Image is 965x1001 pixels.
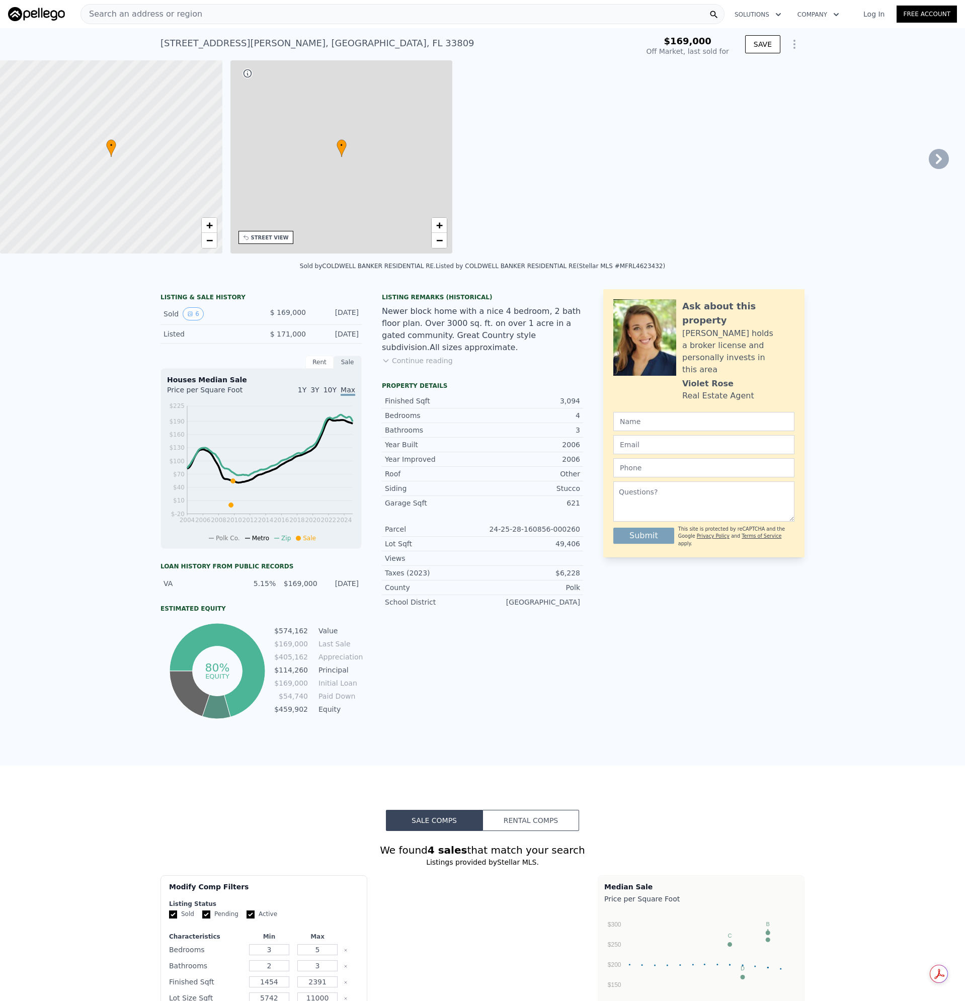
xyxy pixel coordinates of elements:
[341,386,355,396] span: Max
[386,810,482,831] button: Sale Comps
[167,375,355,385] div: Houses Median Sale
[160,36,474,50] div: [STREET_ADDRESS][PERSON_NAME] , [GEOGRAPHIC_DATA] , FL 33809
[482,810,579,831] button: Rental Comps
[482,524,580,534] div: 24-25-28-160856-000260
[211,517,226,524] tspan: 2008
[664,36,711,46] span: $169,000
[482,483,580,493] div: Stucco
[300,263,436,270] div: Sold by COLDWELL BANKER RESIDENTIAL RE .
[202,910,210,919] input: Pending
[742,533,781,539] a: Terms of Service
[482,568,580,578] div: $6,228
[274,678,308,689] td: $169,000
[247,910,255,919] input: Active
[382,382,583,390] div: Property details
[274,691,308,702] td: $54,740
[482,498,580,508] div: 621
[169,882,359,900] div: Modify Comp Filters
[385,553,482,563] div: Views
[436,219,443,231] span: +
[344,980,348,984] button: Clear
[258,517,274,524] tspan: 2014
[226,517,242,524] tspan: 2010
[682,390,754,402] div: Real Estate Agent
[247,933,291,941] div: Min
[164,307,253,320] div: Sold
[613,528,674,544] button: Submit
[169,900,359,908] div: Listing Status
[247,910,277,919] label: Active
[745,35,780,53] button: SAVE
[167,385,261,401] div: Price per Square Foot
[482,440,580,450] div: 2006
[682,327,794,376] div: [PERSON_NAME] holds a broker license and personally invests in this area
[482,597,580,607] div: [GEOGRAPHIC_DATA]
[613,412,794,431] input: Name
[482,539,580,549] div: 49,406
[608,961,621,968] text: $200
[316,704,362,715] td: Equity
[202,910,238,919] label: Pending
[432,218,447,233] a: Zoom in
[310,386,319,394] span: 3Y
[305,517,320,524] tspan: 2020
[385,425,482,435] div: Bathrooms
[295,933,340,941] div: Max
[169,975,243,989] div: Finished Sqft
[164,578,234,589] div: VA
[303,535,316,542] span: Sale
[697,533,730,539] a: Privacy Policy
[202,233,217,248] a: Zoom out
[183,307,204,320] button: View historical data
[385,582,482,593] div: County
[195,517,211,524] tspan: 2006
[316,691,362,702] td: Paid Down
[385,498,482,508] div: Garage Sqft
[324,386,337,394] span: 10Y
[682,299,794,327] div: Ask about this property
[282,578,317,589] div: $169,000
[160,857,805,867] div: Listings provided by Stellar MLS .
[385,396,482,406] div: Finished Sqft
[274,625,308,636] td: $574,162
[274,651,308,662] td: $405,162
[337,141,347,150] span: •
[252,535,269,542] span: Metro
[169,910,194,919] label: Sold
[482,410,580,421] div: 4
[274,704,308,715] td: $459,902
[169,933,243,941] div: Characteristics
[169,402,185,409] tspan: $225
[682,378,734,390] div: Violet Rose
[382,305,583,354] div: Newer block home with a nice 4 bedroom, 2 bath floor plan. Over 3000 sq. ft. on over 1 acre in a ...
[206,234,212,246] span: −
[316,625,362,636] td: Value
[604,892,798,906] div: Price per Square Foot
[169,910,177,919] input: Sold
[385,597,482,607] div: School District
[205,672,229,680] tspan: equity
[314,329,359,339] div: [DATE]
[316,678,362,689] td: Initial Loan
[766,928,770,934] text: A
[274,638,308,649] td: $169,000
[482,454,580,464] div: 2006
[344,996,348,1000] button: Clear
[164,329,253,339] div: Listed
[385,469,482,479] div: Roof
[169,943,243,957] div: Bedrooms
[169,458,185,465] tspan: $100
[482,469,580,479] div: Other
[727,6,789,24] button: Solutions
[344,964,348,968] button: Clear
[789,6,847,24] button: Company
[160,293,362,303] div: LISTING & SALE HISTORY
[334,356,362,369] div: Sale
[385,454,482,464] div: Year Improved
[897,6,957,23] a: Free Account
[216,535,240,542] span: Polk Co.
[205,661,229,674] tspan: 80%
[169,444,185,451] tspan: $130
[432,233,447,248] a: Zoom out
[385,539,482,549] div: Lot Sqft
